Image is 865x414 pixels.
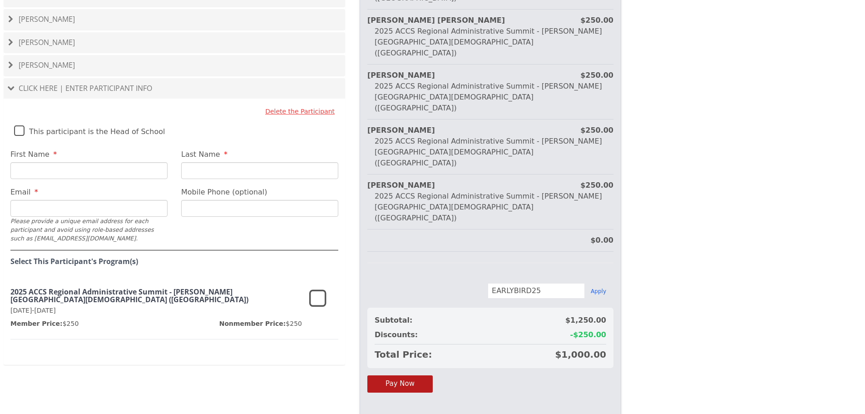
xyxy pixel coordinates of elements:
[375,315,412,326] span: Subtotal:
[10,217,168,243] div: Please provide a unique email address for each participant and avoid using role-based addresses s...
[10,288,302,304] h3: 2025 ACCS Regional Administrative Summit - [PERSON_NAME][GEOGRAPHIC_DATA][DEMOGRAPHIC_DATA] ([GEO...
[367,81,613,114] div: 2025 ACCS Regional Administrative Summit - [PERSON_NAME][GEOGRAPHIC_DATA][DEMOGRAPHIC_DATA] ([GEO...
[19,14,75,24] span: [PERSON_NAME]
[591,288,606,295] button: Apply
[219,319,302,328] p: $250
[181,188,267,196] span: Mobile Phone (optional)
[367,136,613,169] div: 2025 ACCS Regional Administrative Summit - [PERSON_NAME][GEOGRAPHIC_DATA][DEMOGRAPHIC_DATA] ([GEO...
[565,315,606,326] span: $1,250.00
[10,188,30,196] span: Email
[367,126,435,135] strong: [PERSON_NAME]
[10,258,338,266] h4: Select This Participant's Program(s)
[262,103,338,120] button: Delete the Participant
[375,329,418,340] span: Discounts:
[590,235,613,246] div: $0.00
[367,16,505,25] strong: [PERSON_NAME] [PERSON_NAME]
[488,283,585,299] input: Enter discount code
[367,375,433,392] button: Pay Now
[19,37,75,47] span: [PERSON_NAME]
[14,120,165,139] label: This participant is the Head of School
[19,83,152,93] span: Click Here | Enter Participant Info
[375,348,432,361] span: Total Price:
[580,125,613,136] div: $250.00
[181,150,220,159] span: Last Name
[367,26,613,59] div: 2025 ACCS Regional Administrative Summit - [PERSON_NAME][GEOGRAPHIC_DATA][DEMOGRAPHIC_DATA] ([GEO...
[580,180,613,191] div: $250.00
[10,320,63,327] span: Member Price:
[219,320,286,327] span: Nonmember Price:
[570,329,606,340] span: -$250.00
[555,348,606,361] span: $1,000.00
[580,70,613,81] div: $250.00
[367,191,613,224] div: 2025 ACCS Regional Administrative Summit - [PERSON_NAME][GEOGRAPHIC_DATA][DEMOGRAPHIC_DATA] ([GEO...
[580,15,613,26] div: $250.00
[19,60,75,70] span: [PERSON_NAME]
[10,150,49,159] span: First Name
[367,181,435,190] strong: [PERSON_NAME]
[367,71,435,80] strong: [PERSON_NAME]
[10,319,79,328] p: $250
[10,306,302,315] p: [DATE]-[DATE]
